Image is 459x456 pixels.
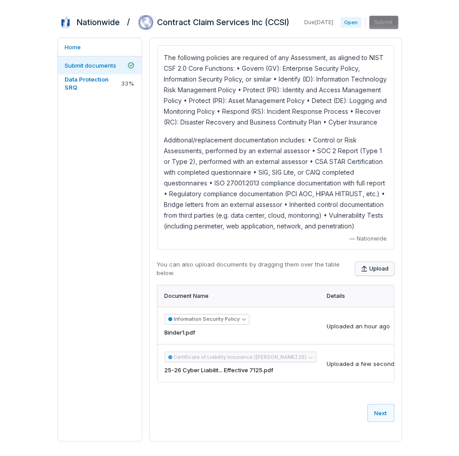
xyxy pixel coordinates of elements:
[165,328,196,337] span: Binder1.pdf
[127,14,131,28] h2: /
[355,262,394,275] button: Upload
[356,360,411,369] div: a few seconds ago
[350,235,355,242] span: —
[58,38,142,56] a: Home
[122,79,135,87] span: 33 %
[58,56,142,74] a: Submit documents
[367,404,394,422] button: Next
[77,17,120,28] h2: Nationwide
[164,135,387,232] p: Additional/replacement documentation includes: • Control or Risk Assessments, performed by an ext...
[58,74,142,92] a: Data Protection SRQ33%
[327,360,411,369] div: Uploaded
[327,293,412,300] div: Details
[157,17,290,28] h2: Contract Claim Services Inc (CCSI)
[65,62,117,69] span: Submit documents
[164,52,387,128] p: The following policies are required of any Assessment, as aligned to NIST CSF 2.0 Core Functions:...
[341,17,361,28] span: Open
[65,76,109,91] span: Data Protection SRQ
[165,293,316,300] div: Document Name
[304,19,333,26] span: Due [DATE]
[327,322,390,331] div: Uploaded
[165,366,274,375] span: 25-26 Cyber Liabilit... Effective 7125.pdf
[356,322,390,331] div: an hour ago
[165,314,249,325] button: Information Security Policy
[157,260,355,278] p: You can also upload documents by dragging them over the table below.
[357,235,387,242] span: Nationwide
